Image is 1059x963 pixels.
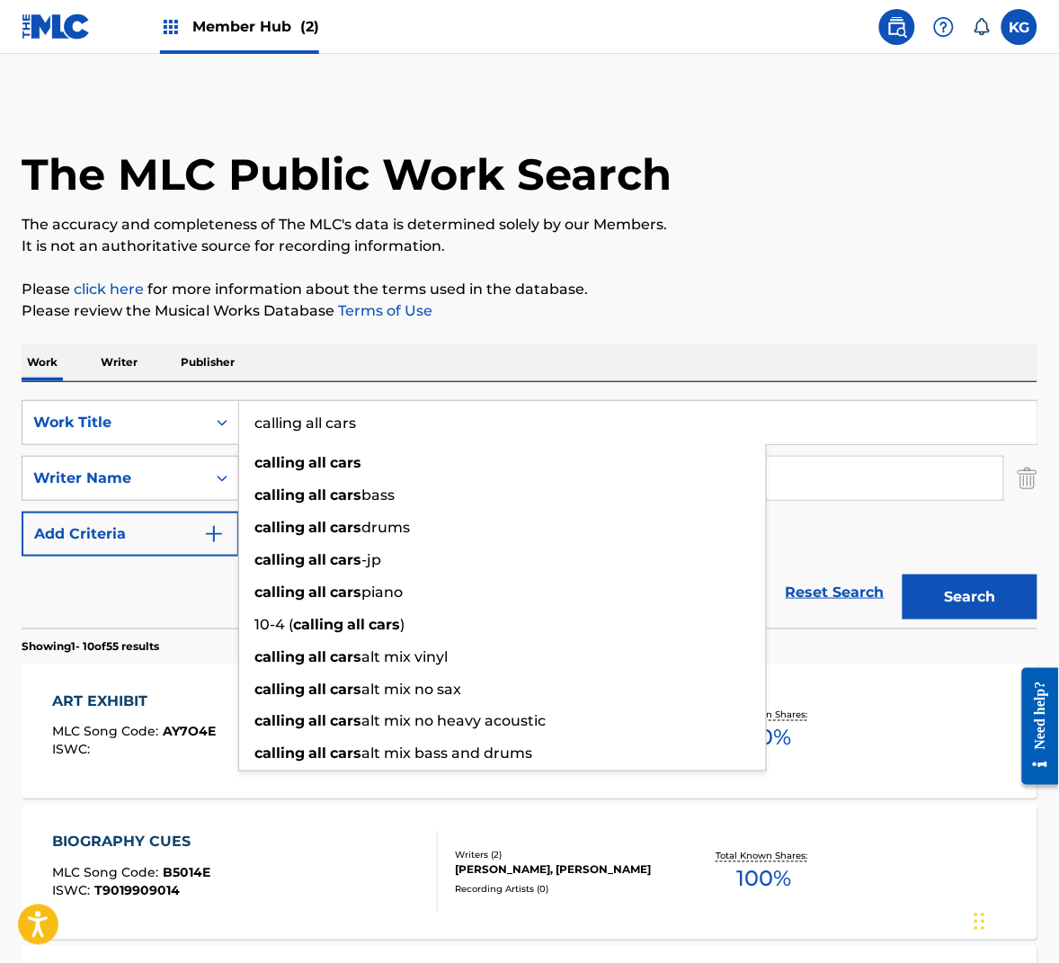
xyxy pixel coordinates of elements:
div: BIOGRAPHY CUES [52,832,210,853]
strong: cars [330,745,361,762]
strong: all [308,681,326,698]
strong: cars [330,454,361,471]
div: User Menu [1001,9,1037,45]
p: Please review the Musical Works Database [22,300,1037,322]
span: ISWC : [52,742,94,758]
span: alt mix no sax [361,681,461,698]
a: BIOGRAPHY CUESMLC Song Code:B5014EISWC:T9019909014Writers (2)[PERSON_NAME], [PERSON_NAME]Recordin... [22,805,1037,940]
strong: cars [330,551,361,568]
strong: calling [254,486,305,504]
strong: calling [254,584,305,601]
span: 10-4 ( [254,616,293,633]
strong: all [308,713,326,730]
strong: all [308,648,326,665]
div: Help [926,9,962,45]
p: The accuracy and completeness of The MLC's data is determined solely by our Members. [22,214,1037,236]
span: alt mix vinyl [361,648,448,665]
img: help [933,16,955,38]
span: MLC Song Code : [52,724,163,740]
strong: calling [293,616,343,633]
h1: The MLC Public Work Search [22,147,672,201]
strong: all [308,551,326,568]
strong: calling [254,713,305,730]
p: Please for more information about the terms used in the database. [22,279,1037,300]
strong: cars [330,681,361,698]
strong: calling [254,745,305,762]
span: Member Hub [192,16,319,37]
div: [PERSON_NAME], [PERSON_NAME] [455,862,679,878]
strong: all [308,519,326,536]
div: Notifications [973,18,991,36]
strong: cars [330,584,361,601]
strong: calling [254,681,305,698]
strong: all [347,616,365,633]
span: ISWC : [52,883,94,899]
p: Work [22,343,63,381]
img: search [886,16,908,38]
img: 9d2ae6d4665cec9f34b9.svg [203,523,225,545]
span: drums [361,519,410,536]
iframe: Resource Center [1009,654,1059,798]
span: piano [361,584,403,601]
strong: cars [330,713,361,730]
span: alt mix bass and drums [361,745,532,762]
p: Total Known Shares: [716,850,812,863]
strong: all [308,745,326,762]
div: Recording Artists ( 0 ) [455,883,679,896]
span: AY7O4E [163,724,216,740]
strong: calling [254,551,305,568]
p: It is not an authoritative source for recording information. [22,236,1037,257]
span: ) [400,616,405,633]
p: Showing 1 - 10 of 55 results [22,638,159,655]
span: T9019909014 [94,883,180,899]
strong: all [308,486,326,504]
strong: all [308,584,326,601]
strong: cars [330,486,361,504]
a: Reset Search [777,573,894,612]
strong: cars [330,519,361,536]
span: B5014E [163,865,210,881]
span: alt mix no heavy acoustic [361,713,546,730]
iframe: Chat Widget [969,877,1059,963]
img: MLC Logo [22,13,91,40]
div: Work Title [33,412,195,433]
a: Public Search [879,9,915,45]
span: bass [361,486,395,504]
button: Add Criteria [22,512,239,557]
strong: cars [330,648,361,665]
a: ART EXHIBITMLC Song Code:AY7O4EISWC:Writers (3)[PERSON_NAME], [PERSON_NAME], [PERSON_NAME]Recordi... [22,664,1037,798]
span: 100 % [736,863,791,896]
strong: calling [254,454,305,471]
img: Top Rightsholders [160,16,182,38]
div: Drag [974,895,985,949]
strong: all [308,454,326,471]
span: (2) [300,18,319,35]
div: Writer Name [33,468,195,489]
strong: calling [254,648,305,665]
img: Delete Criterion [1018,456,1037,501]
form: Search Form [22,400,1037,629]
span: MLC Song Code : [52,865,163,881]
div: Writers ( 2 ) [455,849,679,862]
span: -jp [361,551,381,568]
a: Terms of Use [334,302,432,319]
p: Writer [95,343,143,381]
strong: calling [254,519,305,536]
button: Search [903,575,1037,620]
a: click here [74,281,144,298]
p: Publisher [175,343,240,381]
div: ART EXHIBIT [52,691,216,712]
strong: cars [369,616,400,633]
